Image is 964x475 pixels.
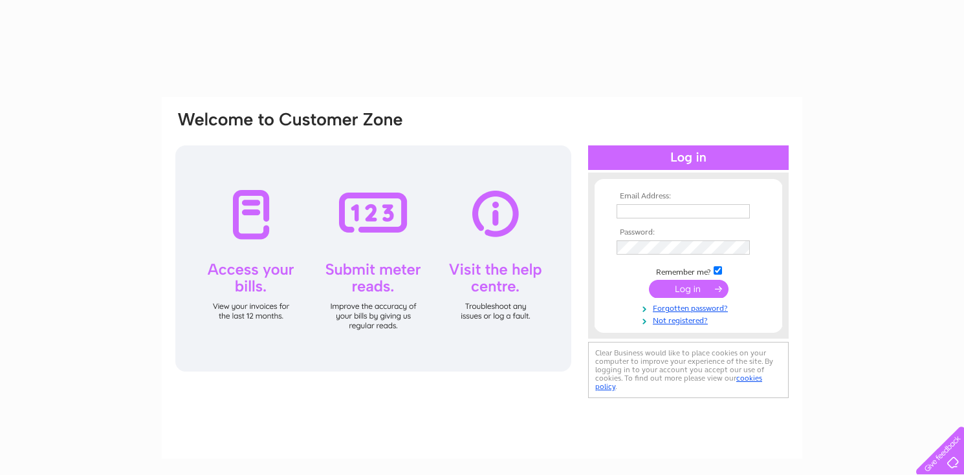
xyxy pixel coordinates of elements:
th: Password: [613,228,763,237]
a: Not registered? [617,313,763,326]
a: cookies policy [595,374,762,391]
th: Email Address: [613,192,763,201]
input: Submit [649,280,728,298]
div: Clear Business would like to place cookies on your computer to improve your experience of the sit... [588,342,789,398]
a: Forgotten password? [617,301,763,313]
td: Remember me? [613,264,763,277]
